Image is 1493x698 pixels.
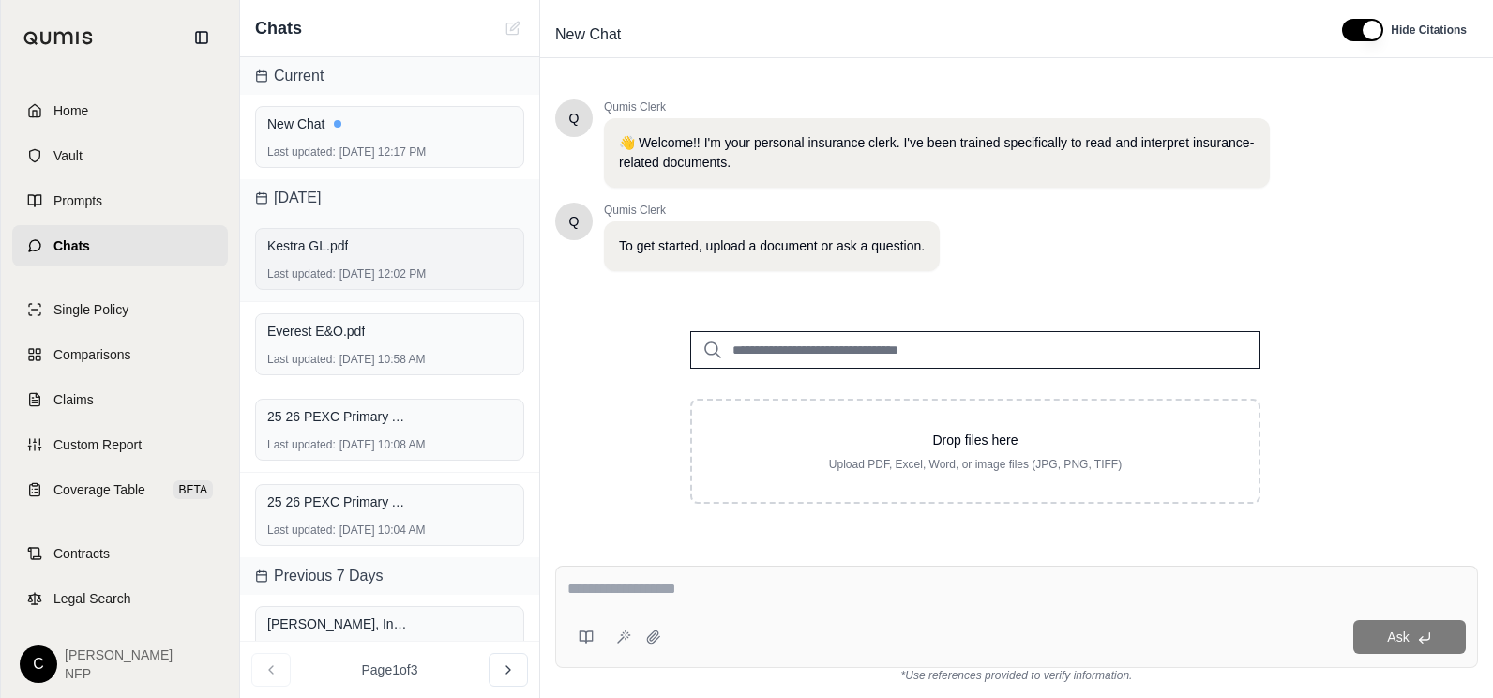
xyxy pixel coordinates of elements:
span: Vault [53,146,83,165]
span: Single Policy [53,300,128,319]
span: 25 26 PEXC Primary Allianz Policy - Runoff Endt - Eos Fitness.pdf [267,493,408,511]
span: Hello [569,212,580,231]
span: Prompts [53,191,102,210]
span: Qumis Clerk [604,99,1270,114]
span: [PERSON_NAME], Inc - Policy - PLM-CB-SF0EEOKH6-003.pdf [267,615,408,633]
a: Comparisons [12,334,228,375]
span: Comparisons [53,345,130,364]
a: Single Policy [12,289,228,330]
div: [DATE] 12:17 PM [267,144,512,159]
span: NFP [65,664,173,683]
span: [PERSON_NAME] [65,645,173,664]
button: New Chat [502,17,524,39]
span: Last updated: [267,266,336,281]
span: Legal Search [53,589,131,608]
p: Upload PDF, Excel, Word, or image files (JPG, PNG, TIFF) [722,457,1229,472]
div: Edit Title [548,20,1320,50]
span: Hello [569,109,580,128]
p: Drop files here [722,431,1229,449]
span: Last updated: [267,437,336,452]
span: Page 1 of 3 [362,660,418,679]
span: Qumis Clerk [604,203,940,218]
span: Contracts [53,544,110,563]
div: [DATE] [240,179,539,217]
span: Last updated: [267,352,336,367]
span: 25 26 PEXC Primary Allianz Policy - Eos Fitness.pdf [267,407,408,426]
a: Chats [12,225,228,266]
span: Everest E&O.pdf [267,322,365,341]
span: Kestra GL.pdf [267,236,348,255]
img: Qumis Logo [23,31,94,45]
span: Chats [53,236,90,255]
div: C [20,645,57,683]
a: Home [12,90,228,131]
p: To get started, upload a document or ask a question. [619,236,925,256]
span: Custom Report [53,435,142,454]
span: Home [53,101,88,120]
div: [DATE] 10:08 AM [267,437,512,452]
div: [DATE] 12:02 PM [267,266,512,281]
p: 👋 Welcome!! I'm your personal insurance clerk. I've been trained specifically to read and interpr... [619,133,1255,173]
span: Last updated: [267,144,336,159]
span: Chats [255,15,302,41]
span: Coverage Table [53,480,145,499]
a: Coverage TableBETA [12,469,228,510]
div: New Chat [267,114,512,133]
a: Contracts [12,533,228,574]
span: Claims [53,390,94,409]
span: BETA [173,480,213,499]
a: Custom Report [12,424,228,465]
div: [DATE] 10:58 AM [267,352,512,367]
span: Hide Citations [1391,23,1467,38]
a: Claims [12,379,228,420]
a: Prompts [12,180,228,221]
button: Collapse sidebar [187,23,217,53]
span: Ask [1387,630,1409,645]
span: New Chat [548,20,628,50]
a: Legal Search [12,578,228,619]
div: Previous 7 Days [240,557,539,595]
a: Vault [12,135,228,176]
span: Last updated: [267,523,336,538]
div: *Use references provided to verify information. [555,668,1478,683]
div: [DATE] 10:04 AM [267,523,512,538]
button: Ask [1353,620,1466,654]
div: Current [240,57,539,95]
